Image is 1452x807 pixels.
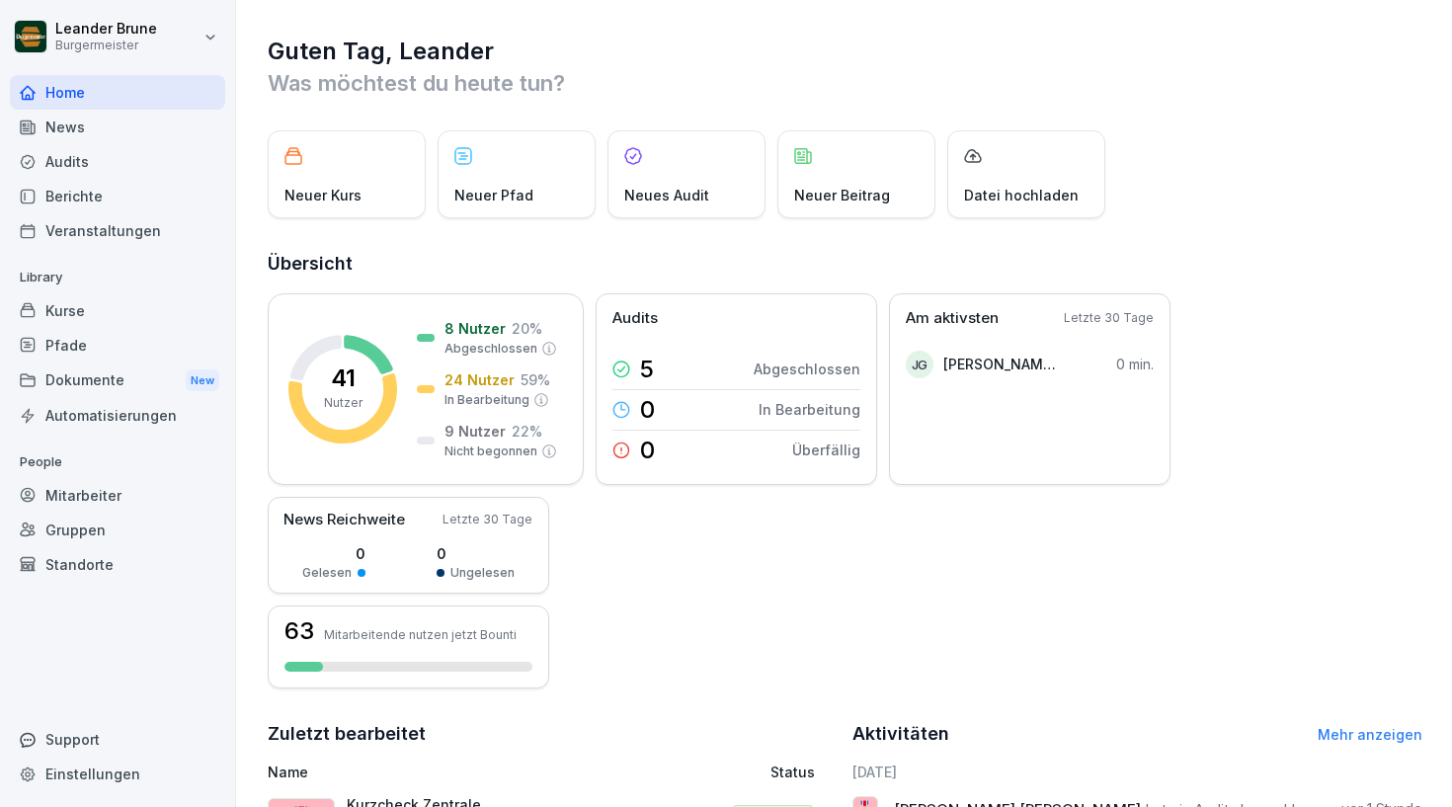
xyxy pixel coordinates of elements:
[284,185,362,205] p: Neuer Kurs
[964,185,1079,205] p: Datei hochladen
[10,75,225,110] a: Home
[444,391,529,409] p: In Bearbeitung
[10,110,225,144] a: News
[852,762,1423,782] h6: [DATE]
[943,354,1057,374] p: [PERSON_NAME] [PERSON_NAME]
[10,513,225,547] a: Gruppen
[444,318,506,339] p: 8 Nutzer
[521,369,550,390] p: 59 %
[10,213,225,248] a: Veranstaltungen
[284,619,314,643] h3: 63
[10,757,225,791] a: Einstellungen
[10,398,225,433] a: Automatisierungen
[640,358,654,381] p: 5
[10,446,225,478] p: People
[1116,354,1154,374] p: 0 min.
[443,511,532,528] p: Letzte 30 Tage
[754,359,860,379] p: Abgeschlossen
[444,369,515,390] p: 24 Nutzer
[1318,726,1422,743] a: Mehr anzeigen
[454,185,533,205] p: Neuer Pfad
[331,366,356,390] p: 41
[268,762,616,782] p: Name
[906,307,999,330] p: Am aktivsten
[444,340,537,358] p: Abgeschlossen
[512,421,542,442] p: 22 %
[186,369,219,392] div: New
[624,185,709,205] p: Neues Audit
[302,543,365,564] p: 0
[640,439,655,462] p: 0
[10,144,225,179] a: Audits
[10,262,225,293] p: Library
[55,39,157,52] p: Burgermeister
[268,720,839,748] h2: Zuletzt bearbeitet
[10,293,225,328] a: Kurse
[906,351,933,378] div: JG
[10,722,225,757] div: Support
[10,179,225,213] a: Berichte
[794,185,890,205] p: Neuer Beitrag
[10,547,225,582] a: Standorte
[444,421,506,442] p: 9 Nutzer
[268,67,1422,99] p: Was möchtest du heute tun?
[792,440,860,460] p: Überfällig
[302,564,352,582] p: Gelesen
[512,318,542,339] p: 20 %
[10,328,225,363] a: Pfade
[640,398,655,422] p: 0
[612,307,658,330] p: Audits
[437,543,515,564] p: 0
[10,478,225,513] a: Mitarbeiter
[268,250,1422,278] h2: Übersicht
[324,627,517,642] p: Mitarbeitende nutzen jetzt Bounti
[283,509,405,531] p: News Reichweite
[10,363,225,399] div: Dokumente
[55,21,157,38] p: Leander Brune
[450,564,515,582] p: Ungelesen
[852,720,949,748] h2: Aktivitäten
[1064,309,1154,327] p: Letzte 30 Tage
[10,363,225,399] a: DokumenteNew
[444,443,537,460] p: Nicht begonnen
[324,394,363,412] p: Nutzer
[759,399,860,420] p: In Bearbeitung
[268,36,1422,67] h1: Guten Tag, Leander
[770,762,815,782] p: Status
